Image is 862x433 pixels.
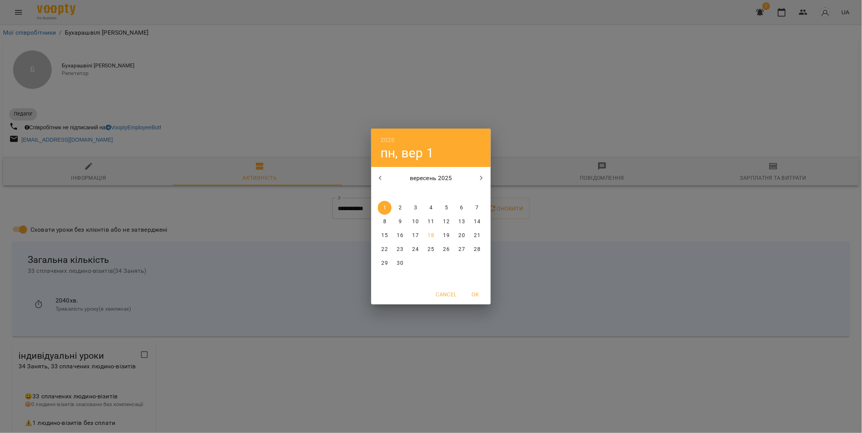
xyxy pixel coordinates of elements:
[459,232,465,239] p: 20
[463,288,488,301] button: OK
[393,215,407,229] button: 9
[439,242,453,256] button: 26
[455,189,469,197] span: сб
[455,215,469,229] button: 13
[393,242,407,256] button: 23
[439,201,453,215] button: 5
[428,246,434,253] p: 25
[424,201,438,215] button: 4
[445,204,448,212] p: 5
[378,256,392,270] button: 29
[466,290,485,299] span: OK
[412,246,419,253] p: 24
[424,242,438,256] button: 25
[428,232,434,239] p: 18
[378,189,392,197] span: пн
[443,246,450,253] p: 26
[439,229,453,242] button: 19
[412,218,419,226] p: 10
[393,201,407,215] button: 2
[474,246,480,253] p: 28
[409,229,423,242] button: 17
[429,204,433,212] p: 4
[378,215,392,229] button: 8
[443,232,450,239] p: 19
[424,189,438,197] span: чт
[397,232,403,239] p: 16
[470,242,484,256] button: 28
[428,218,434,226] p: 11
[378,242,392,256] button: 22
[397,259,403,267] p: 30
[382,259,388,267] p: 29
[383,218,386,226] p: 8
[455,242,469,256] button: 27
[409,242,423,256] button: 24
[399,204,402,212] p: 2
[393,256,407,270] button: 30
[470,215,484,229] button: 14
[412,232,419,239] p: 17
[399,218,402,226] p: 9
[470,229,484,242] button: 21
[460,204,463,212] p: 6
[455,229,469,242] button: 20
[455,201,469,215] button: 6
[414,204,417,212] p: 3
[397,246,403,253] p: 23
[409,201,423,215] button: 3
[378,229,392,242] button: 15
[382,232,388,239] p: 15
[433,288,460,301] button: Cancel
[443,218,450,226] p: 12
[383,204,386,212] p: 1
[470,201,484,215] button: 7
[378,201,392,215] button: 1
[474,218,480,226] p: 14
[382,246,388,253] p: 22
[476,204,479,212] p: 7
[424,215,438,229] button: 11
[474,232,480,239] p: 21
[393,189,407,197] span: вт
[424,229,438,242] button: 18
[459,218,465,226] p: 13
[390,174,473,183] p: вересень 2025
[380,135,395,145] button: 2025
[409,189,423,197] span: ср
[380,145,434,161] button: пн, вер 1
[439,189,453,197] span: пт
[459,246,465,253] p: 27
[439,215,453,229] button: 12
[409,215,423,229] button: 10
[470,189,484,197] span: нд
[436,290,457,299] span: Cancel
[393,229,407,242] button: 16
